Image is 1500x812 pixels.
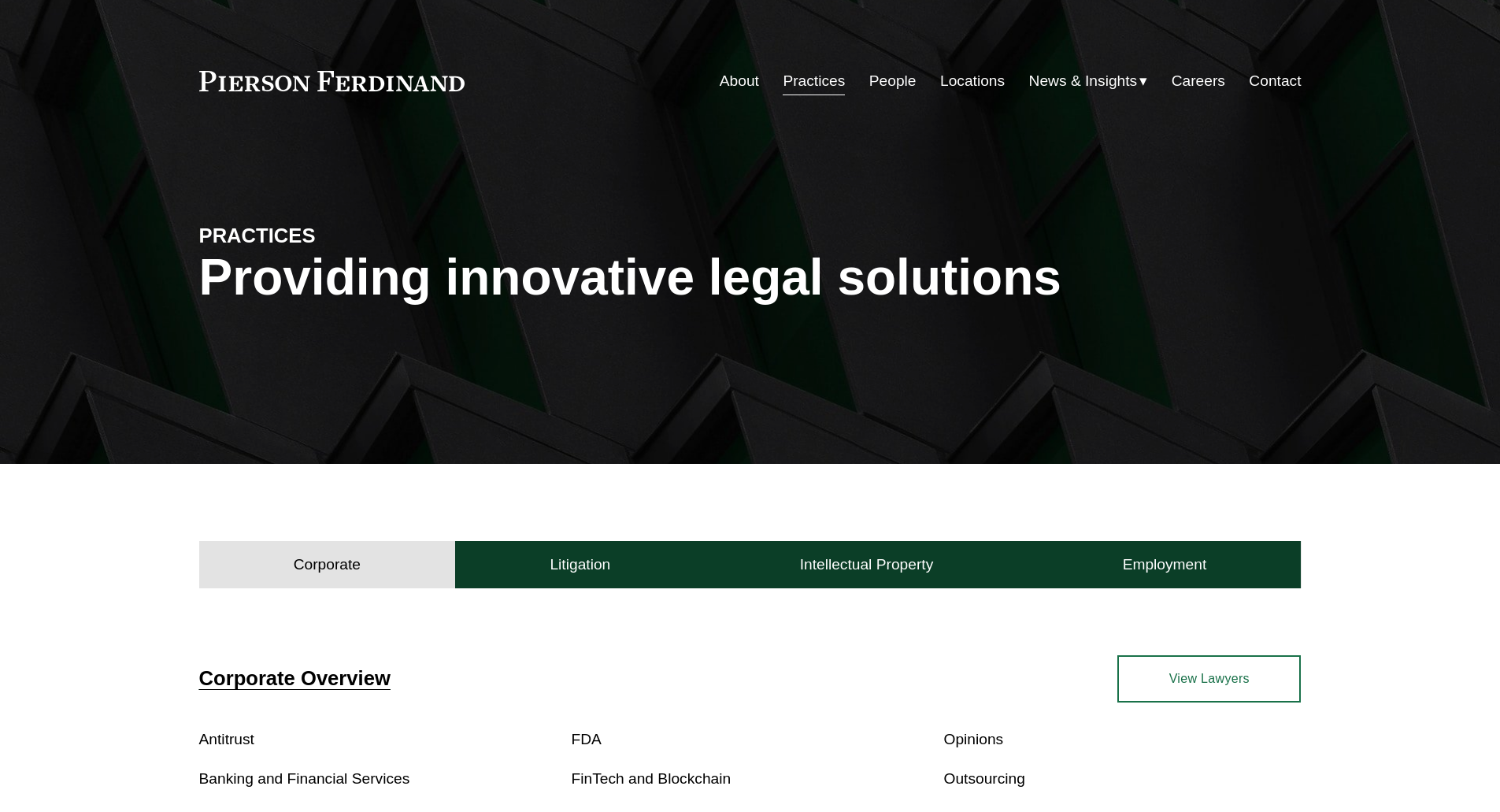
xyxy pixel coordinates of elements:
a: People [869,66,917,96]
a: FinTech and Blockchain [572,770,731,787]
a: Banking and Financial Services [199,770,410,787]
h4: Corporate [294,555,361,574]
a: FDA [572,731,602,747]
a: Locations [940,66,1005,96]
h4: PRACTICES [199,223,475,248]
h4: Employment [1123,555,1207,574]
h4: Litigation [550,555,610,574]
span: News & Insights [1029,68,1138,95]
a: Contact [1249,66,1301,96]
a: Opinions [943,731,1003,747]
a: Practices [783,66,845,96]
a: Corporate Overview [199,667,391,689]
h4: Intellectual Property [800,555,934,574]
a: folder dropdown [1029,66,1148,96]
a: About [720,66,759,96]
a: View Lawyers [1117,655,1301,703]
a: Outsourcing [943,770,1024,787]
h1: Providing innovative legal solutions [199,249,1302,306]
a: Careers [1172,66,1225,96]
a: Antitrust [199,731,254,747]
